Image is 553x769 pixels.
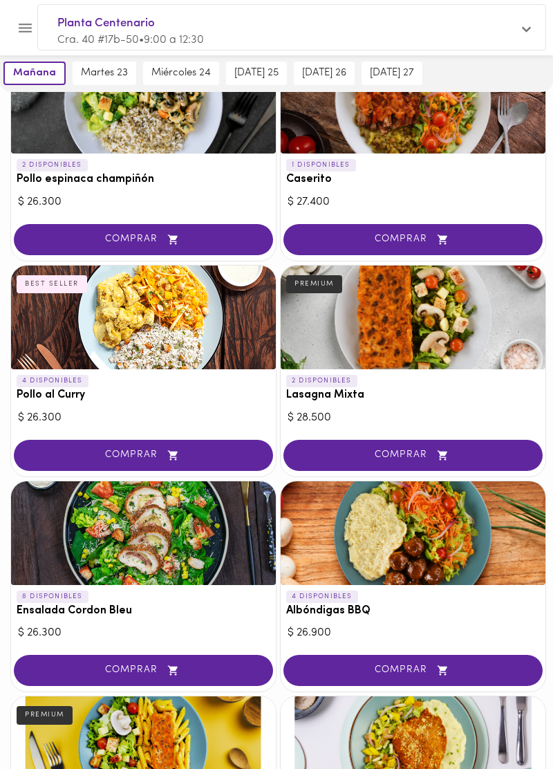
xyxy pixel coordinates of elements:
span: COMPRAR [301,450,525,461]
div: $ 27.400 [288,194,538,210]
span: COMPRAR [301,234,525,245]
button: COMPRAR [14,440,273,471]
button: [DATE] 25 [226,62,287,85]
div: Pollo espinaca champiñón [11,50,276,154]
h3: Albóndigas BBQ [286,605,540,618]
p: 2 DISPONIBLES [17,159,88,172]
div: Albóndigas BBQ [281,481,545,585]
h3: Pollo espinaca champiñón [17,174,270,186]
span: [DATE] 25 [234,67,279,80]
div: $ 26.900 [288,625,538,641]
p: 2 DISPONIBLES [286,375,357,387]
button: COMPRAR [283,655,543,686]
p: 4 DISPONIBLES [286,591,358,603]
button: COMPRAR [14,655,273,686]
button: Menu [8,11,42,45]
div: Caserito [281,50,545,154]
button: COMPRAR [283,440,543,471]
iframe: Messagebird Livechat Widget [487,703,553,769]
span: COMPRAR [31,234,256,245]
span: [DATE] 26 [302,67,346,80]
div: PREMIUM [17,706,73,724]
h3: Ensalada Cordon Bleu [17,605,270,618]
h3: Pollo al Curry [17,389,270,402]
span: [DATE] 27 [370,67,414,80]
div: BEST SELLER [17,275,87,293]
button: martes 23 [73,62,136,85]
div: PREMIUM [286,275,342,293]
div: Ensalada Cordon Bleu [11,481,276,585]
span: miércoles 24 [151,67,211,80]
span: COMPRAR [31,665,256,676]
div: Lasagna Mixta [281,266,545,369]
span: martes 23 [81,67,128,80]
h3: Lasagna Mixta [286,389,540,402]
div: $ 28.500 [288,410,538,426]
div: Pollo al Curry [11,266,276,369]
button: mañana [3,62,66,85]
span: COMPRAR [301,665,525,676]
h3: Caserito [286,174,540,186]
div: $ 26.300 [18,194,269,210]
button: COMPRAR [283,224,543,255]
button: [DATE] 26 [294,62,355,85]
span: COMPRAR [31,450,256,461]
span: mañana [13,67,56,80]
button: miércoles 24 [143,62,219,85]
p: 1 DISPONIBLES [286,159,356,172]
div: $ 26.300 [18,625,269,641]
p: 4 DISPONIBLES [17,375,88,387]
button: COMPRAR [14,224,273,255]
button: [DATE] 27 [362,62,422,85]
div: $ 26.300 [18,410,269,426]
span: Planta Centenario [57,15,512,33]
p: 8 DISPONIBLES [17,591,88,603]
span: Cra. 40 #17b-50 • 9:00 a 12:30 [57,35,204,46]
